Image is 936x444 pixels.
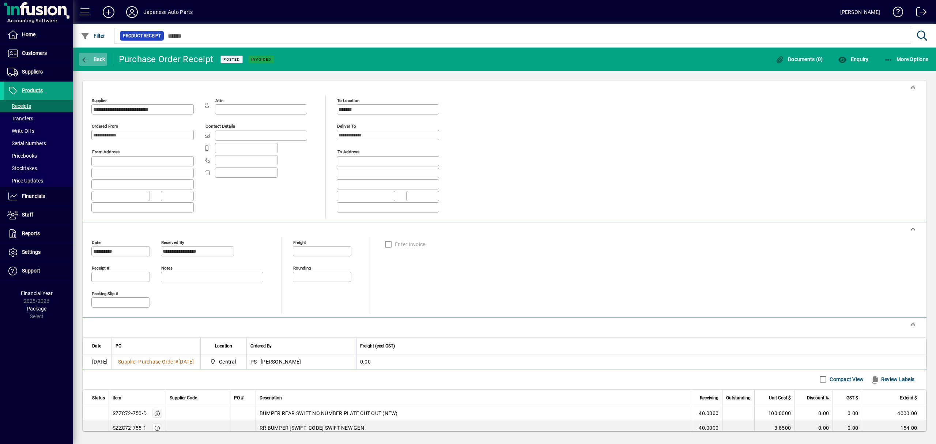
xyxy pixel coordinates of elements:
[116,342,197,350] div: PO
[7,153,37,159] span: Pricebooks
[293,240,306,245] mat-label: Freight
[92,394,105,402] span: Status
[113,424,146,432] div: SZZC72-755-1
[807,394,829,402] span: Discount %
[4,174,73,187] a: Price Updates
[360,342,917,350] div: Freight (excl GST)
[81,33,105,39] span: Filter
[4,150,73,162] a: Pricebooks
[208,357,239,366] span: Central
[260,394,282,402] span: Description
[256,421,693,436] td: RR BUMPER [SWIFT_CODE] SWIFT NEW GEN
[22,69,43,75] span: Suppliers
[4,125,73,137] a: Write Offs
[4,63,73,81] a: Suppliers
[92,240,101,245] mat-label: Date
[161,240,184,245] mat-label: Received by
[178,359,194,365] span: [DATE]
[862,421,926,436] td: 154.00
[22,212,33,218] span: Staff
[774,424,791,432] span: 3.8500
[4,187,73,206] a: Financials
[22,31,35,37] span: Home
[4,162,73,174] a: Stocktakes
[4,26,73,44] a: Home
[22,268,40,274] span: Support
[846,394,858,402] span: GST $
[884,56,929,62] span: More Options
[116,358,197,366] a: Supplier Purchase Order#[DATE]
[251,57,271,62] span: Invoiced
[4,137,73,150] a: Serial Numbers
[4,225,73,243] a: Reports
[356,354,926,369] td: 0.00
[7,140,46,146] span: Serial Numbers
[833,421,862,436] td: 0.00
[882,53,931,66] button: More Options
[867,373,917,386] button: Review Labels
[7,128,34,134] span: Write Offs
[795,406,833,421] td: 0.00
[246,354,356,369] td: PS - [PERSON_NAME]
[22,230,40,236] span: Reports
[337,124,356,129] mat-label: Deliver To
[83,354,112,369] td: [DATE]
[79,29,107,42] button: Filter
[219,358,236,365] span: Central
[774,53,825,66] button: Documents (0)
[92,265,109,270] mat-label: Receipt #
[120,5,144,19] button: Profile
[113,394,121,402] span: Item
[833,406,862,421] td: 0.00
[223,57,240,62] span: Posted
[170,394,197,402] span: Supplier Code
[119,53,214,65] div: Purchase Order Receipt
[215,98,223,103] mat-label: Attn
[250,342,352,350] div: Ordered By
[840,6,880,18] div: [PERSON_NAME]
[21,290,53,296] span: Financial Year
[700,394,718,402] span: Receiving
[92,98,107,103] mat-label: Supplier
[116,342,121,350] span: PO
[911,1,927,25] a: Logout
[7,116,33,121] span: Transfers
[81,56,105,62] span: Back
[27,306,46,312] span: Package
[337,98,359,103] mat-label: To location
[768,410,791,417] span: 100.0000
[97,5,120,19] button: Add
[775,56,823,62] span: Documents (0)
[4,243,73,261] a: Settings
[699,424,718,432] span: 40.0000
[22,50,47,56] span: Customers
[900,394,917,402] span: Extend $
[22,193,45,199] span: Financials
[360,342,395,350] span: Freight (excl GST)
[118,359,175,365] span: Supplier Purchase Order
[7,165,37,171] span: Stocktakes
[175,359,178,365] span: #
[4,206,73,224] a: Staff
[256,406,693,421] td: BUMPER REAR SWIFT NO NUMBER PLATE CUT OUT (NEW)
[22,87,43,93] span: Products
[699,410,718,417] span: 40.0000
[4,112,73,125] a: Transfers
[795,421,833,436] td: 0.00
[79,53,107,66] button: Back
[836,53,870,66] button: Enquiry
[92,342,101,350] span: Date
[838,56,868,62] span: Enquiry
[887,1,903,25] a: Knowledge Base
[4,44,73,63] a: Customers
[293,265,311,270] mat-label: Rounding
[769,394,791,402] span: Unit Cost $
[92,342,108,350] div: Date
[22,249,41,255] span: Settings
[215,342,232,350] span: Location
[161,265,173,270] mat-label: Notes
[113,410,147,417] div: SZZC72-750-D
[862,406,926,421] td: 4000.00
[144,6,193,18] div: Japanese Auto Parts
[7,178,43,184] span: Price Updates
